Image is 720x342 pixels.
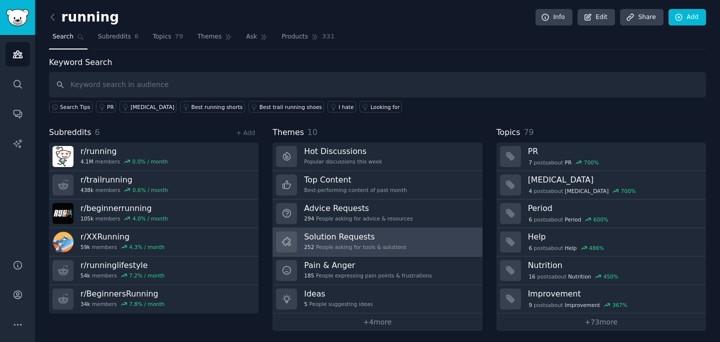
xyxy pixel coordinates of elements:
[134,32,139,41] span: 6
[49,9,119,25] h2: running
[236,129,255,136] a: + Add
[528,301,532,308] span: 9
[49,199,258,228] a: r/beginnerrunning105kmembers4.0% / month
[528,288,699,299] h3: Improvement
[80,260,164,270] h3: r/ runninglifestyle
[80,300,90,307] span: 34k
[304,186,407,193] div: Best-performing content of past month
[496,313,706,331] a: +73more
[528,174,699,185] h3: [MEDICAL_DATA]
[49,285,258,313] a: r/BeginnersRunning34kmembers7.8% / month
[593,216,608,223] div: 600 %
[304,215,314,222] span: 294
[49,101,92,112] button: Search Tips
[528,158,600,167] div: post s about
[304,300,307,307] span: 5
[96,101,116,112] a: PR
[304,158,382,165] div: Popular discussions this week
[278,29,338,49] a: Products331
[668,9,706,26] a: Add
[304,203,412,213] h3: Advice Requests
[535,9,572,26] a: Info
[496,199,706,228] a: Period6postsaboutPeriod600%
[528,300,628,309] div: post s about
[197,32,222,41] span: Themes
[565,187,609,194] span: [MEDICAL_DATA]
[129,272,164,279] div: 7.2 % / month
[60,103,90,110] span: Search Tips
[523,127,533,137] span: 79
[496,126,520,139] span: Topics
[496,171,706,199] a: [MEDICAL_DATA]4postsabout[MEDICAL_DATA]700%
[80,243,164,250] div: members
[272,256,482,285] a: Pain & Anger185People expressing pain points & frustrations
[304,146,382,156] h3: Hot Discussions
[242,29,271,49] a: Ask
[52,146,73,167] img: running
[80,203,168,213] h3: r/ beginnerrunning
[6,9,29,26] img: GummySearch logo
[589,244,604,251] div: 486 %
[528,187,532,194] span: 4
[565,159,572,166] span: PR
[304,288,372,299] h3: Ideas
[603,273,618,280] div: 450 %
[80,272,164,279] div: members
[259,103,322,110] div: Best trail running shoes
[132,186,168,193] div: 0.6 % / month
[304,260,432,270] h3: Pain & Anger
[304,174,407,185] h3: Top Content
[52,32,73,41] span: Search
[565,301,600,308] span: Improvement
[246,32,257,41] span: Ask
[496,142,706,171] a: PR7postsaboutPR700%
[191,103,242,110] div: Best running shorts
[49,29,87,49] a: Search
[272,228,482,256] a: Solution Requests252People asking for tools & solutions
[565,216,581,223] span: Period
[272,313,482,331] a: +4more
[338,103,353,110] div: I hate
[95,127,100,137] span: 6
[304,243,314,250] span: 252
[528,244,532,251] span: 6
[584,159,599,166] div: 700 %
[327,101,356,112] a: I hate
[152,32,171,41] span: Topics
[304,300,372,307] div: People suggesting ideas
[528,272,619,281] div: post s about
[132,158,168,165] div: 0.0 % / month
[528,215,609,224] div: post s about
[304,231,406,242] h3: Solution Requests
[248,101,324,112] a: Best trail running shoes
[304,272,432,279] div: People expressing pain points & frustrations
[528,231,699,242] h3: Help
[528,273,535,280] span: 16
[129,243,164,250] div: 4.3 % / month
[272,285,482,313] a: Ideas5People suggesting ideas
[528,203,699,213] h3: Period
[322,32,335,41] span: 331
[80,158,93,165] span: 4.1M
[80,158,168,165] div: members
[107,103,114,110] div: PR
[272,142,482,171] a: Hot DiscussionsPopular discussions this week
[80,215,168,222] div: members
[49,256,258,285] a: r/runninglifestyle54kmembers7.2% / month
[52,231,73,252] img: XXRunning
[568,273,591,280] span: Nutrition
[528,186,637,195] div: post s about
[359,101,402,112] a: Looking for
[180,101,244,112] a: Best running shorts
[304,215,412,222] div: People asking for advice & resources
[370,103,400,110] div: Looking for
[621,187,636,194] div: 700 %
[528,159,532,166] span: 7
[496,256,706,285] a: Nutrition16postsaboutNutrition450%
[304,272,314,279] span: 185
[49,72,706,97] input: Keyword search in audience
[304,243,406,250] div: People asking for tools & solutions
[565,244,577,251] span: Help
[612,301,627,308] div: 367 %
[528,216,532,223] span: 6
